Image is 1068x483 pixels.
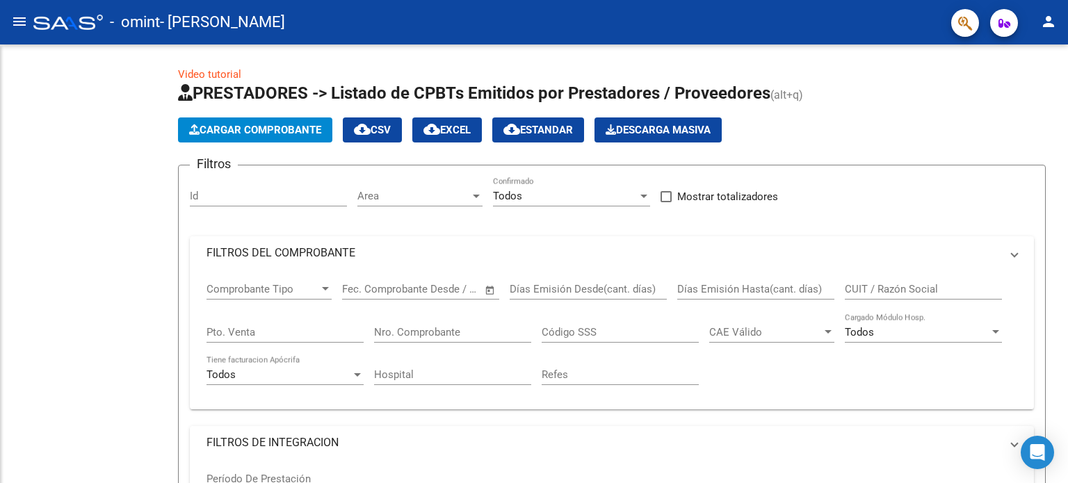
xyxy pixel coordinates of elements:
mat-icon: menu [11,13,28,30]
span: CSV [354,124,391,136]
button: Estandar [492,117,584,142]
mat-icon: cloud_download [423,121,440,138]
mat-icon: cloud_download [354,121,371,138]
span: - omint [110,7,160,38]
a: Video tutorial [178,68,241,81]
mat-expansion-panel-header: FILTROS DEL COMPROBANTE [190,236,1034,270]
span: Todos [493,190,522,202]
span: Comprobante Tipo [207,283,319,295]
div: FILTROS DEL COMPROBANTE [190,270,1034,409]
mat-panel-title: FILTROS DEL COMPROBANTE [207,245,1001,261]
span: Todos [207,368,236,381]
span: Descarga Masiva [606,124,711,136]
span: Area [357,190,470,202]
span: Estandar [503,124,573,136]
button: Descarga Masiva [594,117,722,142]
mat-icon: person [1040,13,1057,30]
input: End date [400,283,467,295]
button: CSV [343,117,402,142]
mat-expansion-panel-header: FILTROS DE INTEGRACION [190,426,1034,459]
span: - [PERSON_NAME] [160,7,285,38]
button: Cargar Comprobante [178,117,332,142]
span: Todos [845,326,874,338]
span: PRESTADORES -> Listado de CPBTs Emitidos por Prestadores / Proveedores [178,83,770,103]
span: Mostrar totalizadores [677,188,778,205]
input: Start date [342,283,387,295]
span: (alt+q) [770,88,803,101]
span: Cargar Comprobante [189,124,321,136]
button: EXCEL [412,117,482,142]
div: Open Intercom Messenger [1021,436,1054,469]
button: Open calendar [483,282,499,298]
mat-panel-title: FILTROS DE INTEGRACION [207,435,1001,450]
h3: Filtros [190,154,238,174]
span: CAE Válido [709,326,822,338]
span: EXCEL [423,124,471,136]
app-download-masive: Descarga masiva de comprobantes (adjuntos) [594,117,722,142]
mat-icon: cloud_download [503,121,520,138]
